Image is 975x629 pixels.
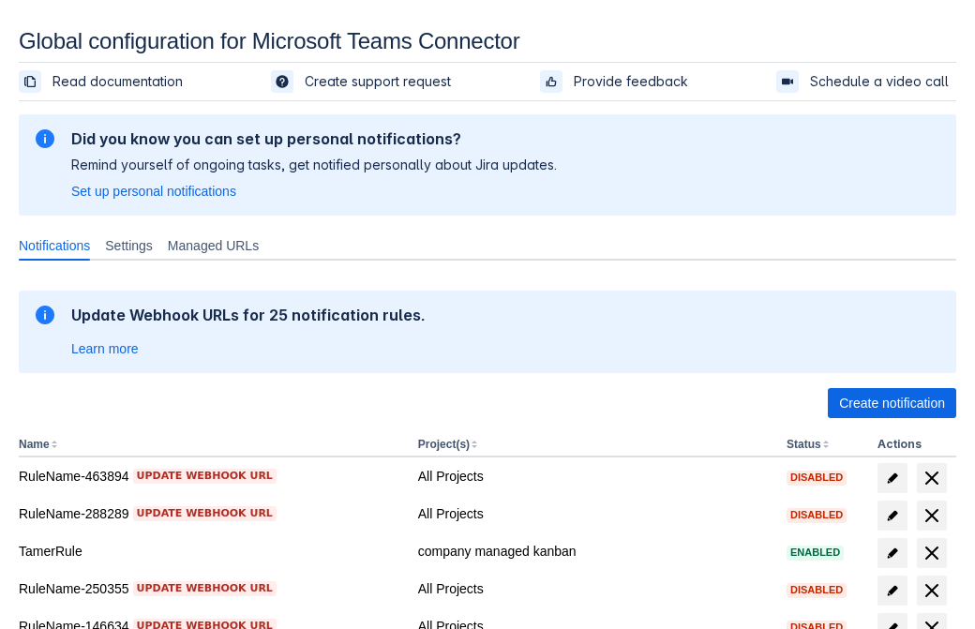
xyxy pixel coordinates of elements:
[19,467,403,486] div: RuleName-463894
[810,72,949,91] span: Schedule a video call
[776,70,956,93] a: Schedule a video call
[540,70,696,93] a: Provide feedback
[137,581,273,596] span: Update webhook URL
[71,129,557,148] h2: Did you know you can set up personal notifications?
[780,74,795,89] span: videoCall
[885,583,900,598] span: edit
[921,579,943,602] span: delete
[305,72,451,91] span: Create support request
[19,438,50,451] button: Name
[137,506,273,521] span: Update webhook URL
[71,182,236,201] a: Set up personal notifications
[787,472,847,483] span: Disabled
[787,547,844,558] span: Enabled
[787,585,847,595] span: Disabled
[19,70,190,93] a: Read documentation
[787,438,821,451] button: Status
[105,236,153,255] span: Settings
[574,72,688,91] span: Provide feedback
[22,74,37,89] span: documentation
[52,72,183,91] span: Read documentation
[828,388,956,418] button: Create notification
[921,542,943,564] span: delete
[71,156,557,174] p: Remind yourself of ongoing tasks, get notified personally about Jira updates.
[870,433,956,457] th: Actions
[418,438,470,451] button: Project(s)
[19,542,403,561] div: TamerRule
[885,546,900,561] span: edit
[19,28,956,54] div: Global configuration for Microsoft Teams Connector
[71,306,426,324] h2: Update Webhook URLs for 25 notification rules.
[19,236,90,255] span: Notifications
[71,339,139,358] a: Learn more
[885,471,900,486] span: edit
[418,504,772,523] div: All Projects
[275,74,290,89] span: support
[19,579,403,598] div: RuleName-250355
[19,504,403,523] div: RuleName-288289
[271,70,458,93] a: Create support request
[34,127,56,150] span: information
[137,469,273,484] span: Update webhook URL
[921,504,943,527] span: delete
[168,236,259,255] span: Managed URLs
[885,508,900,523] span: edit
[418,542,772,561] div: company managed kanban
[544,74,559,89] span: feedback
[418,467,772,486] div: All Projects
[921,467,943,489] span: delete
[839,388,945,418] span: Create notification
[34,304,56,326] span: information
[787,510,847,520] span: Disabled
[418,579,772,598] div: All Projects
